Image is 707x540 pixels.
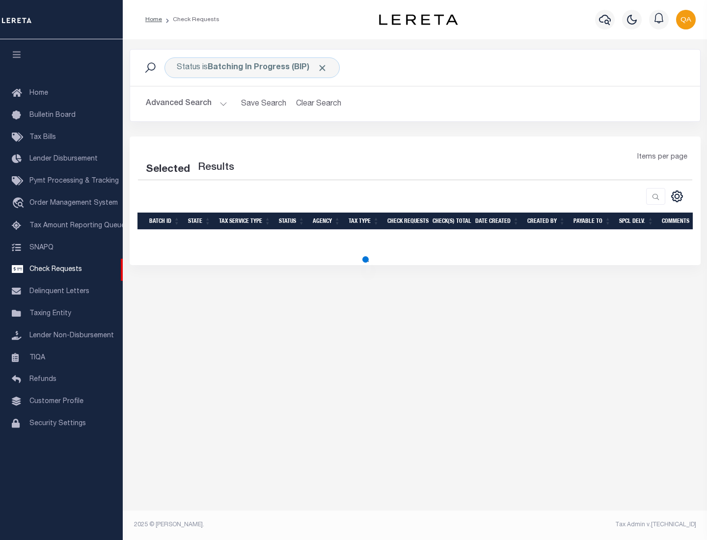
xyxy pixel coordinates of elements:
[208,64,327,72] b: Batching In Progress (BIP)
[146,162,190,178] div: Selected
[570,213,615,230] th: Payable To
[29,376,56,383] span: Refunds
[29,200,118,207] span: Order Management System
[29,310,71,317] span: Taxing Entity
[29,266,82,273] span: Check Requests
[676,10,696,29] img: svg+xml;base64,PHN2ZyB4bWxucz0iaHR0cDovL3d3dy53My5vcmcvMjAwMC9zdmciIHBvaW50ZXItZXZlbnRzPSJub25lIi...
[309,213,345,230] th: Agency
[29,332,114,339] span: Lender Non-Disbursement
[29,156,98,162] span: Lender Disbursement
[523,213,570,230] th: Created By
[145,213,184,230] th: Batch Id
[429,213,471,230] th: Check(s) Total
[471,213,523,230] th: Date Created
[658,213,702,230] th: Comments
[292,94,346,113] button: Clear Search
[275,213,309,230] th: Status
[29,420,86,427] span: Security Settings
[29,222,125,229] span: Tax Amount Reporting Queue
[379,14,458,25] img: logo-dark.svg
[29,112,76,119] span: Bulletin Board
[637,152,687,163] span: Items per page
[29,398,83,405] span: Customer Profile
[422,520,696,529] div: Tax Admin v.[TECHNICAL_ID]
[29,134,56,141] span: Tax Bills
[29,288,89,295] span: Delinquent Letters
[235,94,292,113] button: Save Search
[29,244,54,251] span: SNAPQ
[317,63,327,73] span: Click to Remove
[146,94,227,113] button: Advanced Search
[29,178,119,185] span: Pymt Processing & Tracking
[383,213,429,230] th: Check Requests
[12,197,27,210] i: travel_explore
[215,213,275,230] th: Tax Service Type
[184,213,215,230] th: State
[345,213,383,230] th: Tax Type
[162,15,219,24] li: Check Requests
[164,57,340,78] div: Click to Edit
[29,90,48,97] span: Home
[29,354,45,361] span: TIQA
[615,213,658,230] th: Spcl Delv.
[127,520,415,529] div: 2025 © [PERSON_NAME].
[198,160,234,176] label: Results
[145,17,162,23] a: Home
